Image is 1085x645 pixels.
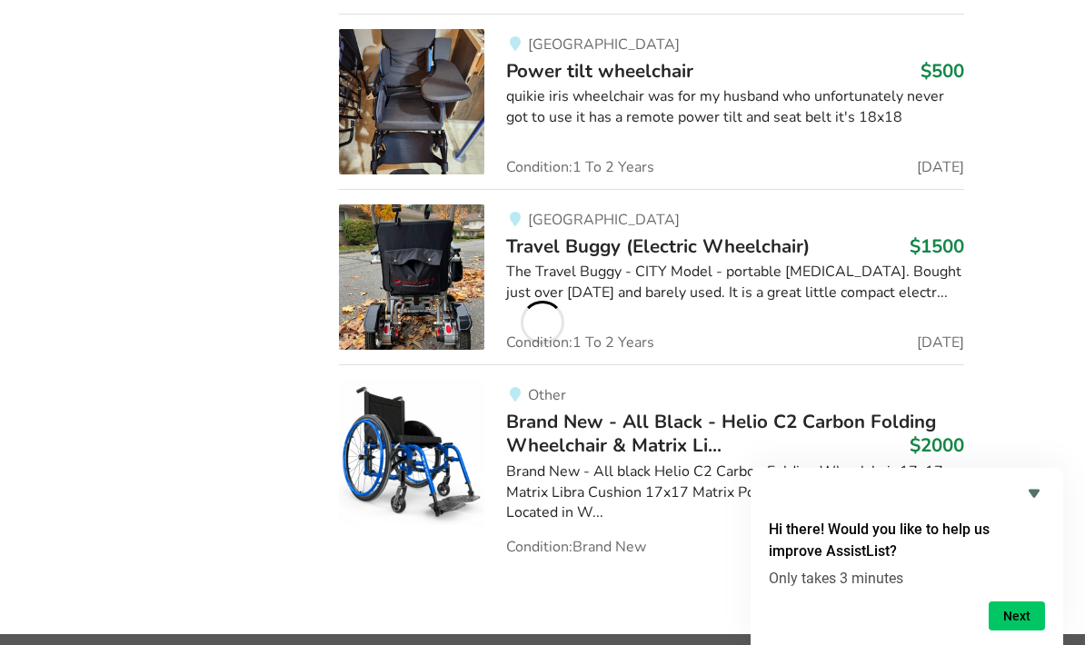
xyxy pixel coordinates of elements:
span: Condition: 1 To 2 Years [506,335,654,350]
div: Brand New - All black Helio C2 Carbon Folding Wheelchair 17x17 Matrix Libra Cushion 17x17 Matrix ... [506,461,963,524]
h3: $500 [921,59,964,83]
span: Power tilt wheelchair [506,58,693,84]
h3: $1500 [910,234,964,258]
div: The Travel Buggy - CITY Model - portable [MEDICAL_DATA]. Bought just over [DATE] and barely used.... [506,262,963,303]
img: mobility-travel buggy (electric wheelchair) [339,204,484,350]
h2: Hi there! Would you like to help us improve AssistList? [769,519,1045,562]
span: Travel Buggy (Electric Wheelchair) [506,233,810,259]
img: mobility-power tilt wheelchair [339,29,484,174]
h3: $2000 [910,433,964,457]
p: Only takes 3 minutes [769,570,1045,587]
span: [GEOGRAPHIC_DATA] [528,210,680,230]
button: Hide survey [1023,482,1045,504]
span: Other [528,385,566,405]
div: quikie iris wheelchair was for my husband who unfortunately never got to use it has a remote powe... [506,86,963,128]
a: mobility-travel buggy (electric wheelchair)[GEOGRAPHIC_DATA]Travel Buggy (Electric Wheelchair)$15... [339,189,963,364]
img: mobility-brand new - all black - helio c2 carbon folding wheelchair & matrix libra cushion & matr... [339,380,484,525]
a: mobility-power tilt wheelchair [GEOGRAPHIC_DATA]Power tilt wheelchair$500quikie iris wheelchair w... [339,14,963,189]
span: Condition: 1 To 2 Years [506,160,654,174]
div: Hi there! Would you like to help us improve AssistList? [769,482,1045,630]
span: Brand New - All Black - Helio C2 Carbon Folding Wheelchair & Matrix Li... [506,409,936,458]
span: [DATE] [917,160,964,174]
span: [DATE] [917,335,964,350]
span: [GEOGRAPHIC_DATA] [528,35,680,55]
a: mobility-brand new - all black - helio c2 carbon folding wheelchair & matrix libra cushion & matr... [339,364,963,554]
button: Next question [989,601,1045,630]
span: Condition: Brand New [506,540,646,554]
